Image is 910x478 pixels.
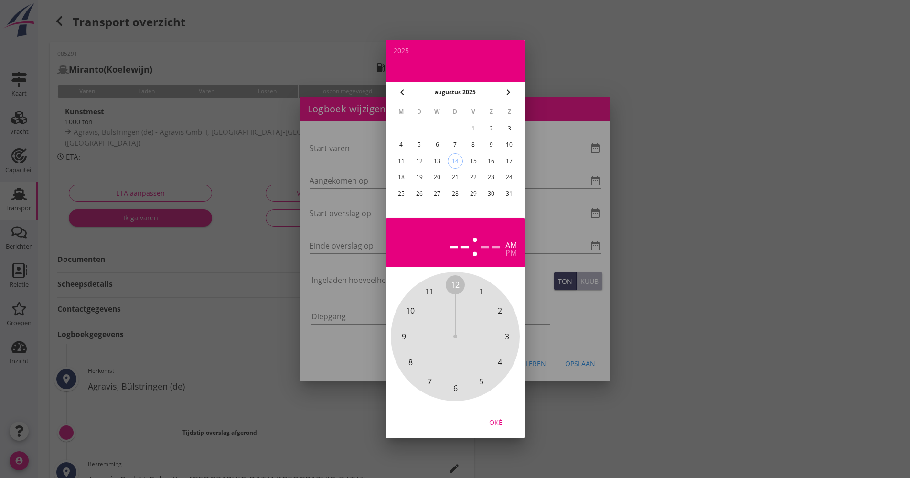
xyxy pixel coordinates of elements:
th: M [393,104,410,120]
div: -- [449,226,471,260]
button: 24 [502,170,517,185]
th: D [447,104,464,120]
span: 8 [408,357,412,368]
div: pm [505,249,517,257]
button: 20 [429,170,445,185]
button: 7 [447,137,462,152]
span: 4 [498,357,502,368]
button: 6 [429,137,445,152]
button: 13 [429,153,445,169]
span: 6 [453,382,457,394]
button: 15 [465,153,481,169]
span: 7 [427,376,431,387]
th: D [410,104,428,120]
button: 31 [502,186,517,201]
button: Oké [475,413,517,431]
span: 2 [498,305,502,316]
th: Z [482,104,500,120]
button: 23 [483,170,499,185]
button: 10 [502,137,517,152]
span: 12 [451,279,460,291]
span: 11 [425,286,434,297]
button: 3 [502,121,517,136]
button: 29 [465,186,481,201]
button: 2 [483,121,499,136]
button: 19 [411,170,427,185]
button: 18 [393,170,408,185]
button: 30 [483,186,499,201]
div: 14 [448,154,462,168]
button: 5 [411,137,427,152]
button: 22 [465,170,481,185]
button: 4 [393,137,408,152]
div: am [505,241,517,249]
span: 1 [479,286,483,297]
button: 12 [411,153,427,169]
button: 8 [465,137,481,152]
button: 28 [447,186,462,201]
button: 17 [502,153,517,169]
button: 25 [393,186,408,201]
button: 11 [393,153,408,169]
i: chevron_left [396,87,408,98]
span: 5 [479,376,483,387]
button: 9 [483,137,499,152]
button: 27 [429,186,445,201]
button: 26 [411,186,427,201]
div: Oké [482,417,509,427]
button: 14 [447,153,462,169]
div: 2025 [394,47,517,54]
button: 1 [465,121,481,136]
span: : [471,226,480,260]
span: 9 [401,331,406,342]
i: chevron_right [503,87,514,98]
span: 3 [504,331,509,342]
button: augustus 2025 [432,85,479,99]
button: 16 [483,153,499,169]
th: V [464,104,482,120]
span: 10 [406,305,415,316]
button: 21 [447,170,462,185]
th: Z [501,104,518,120]
div: -- [480,226,502,260]
th: W [428,104,446,120]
